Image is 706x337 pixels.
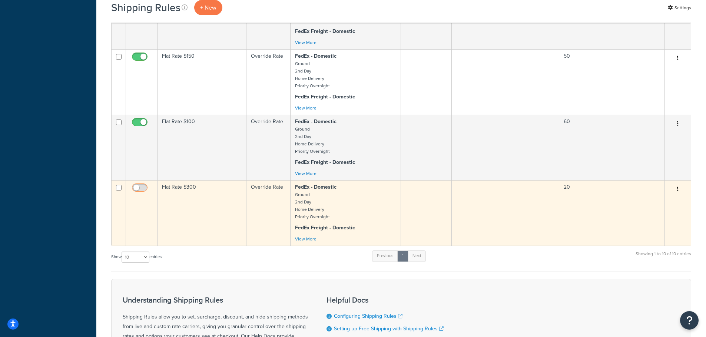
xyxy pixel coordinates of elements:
[408,250,426,262] a: Next
[111,252,162,263] label: Show entries
[327,296,448,304] h3: Helpful Docs
[295,126,329,155] small: Ground 2nd Day Home Delivery Priority Overnight
[295,105,316,111] a: View More
[246,49,291,115] td: Override Rate
[668,3,691,13] a: Settings
[295,170,316,177] a: View More
[295,224,355,232] strong: FedEx Freight - Domestic
[123,296,308,304] h3: Understanding Shipping Rules
[246,180,291,246] td: Override Rate
[334,312,402,320] a: Configuring Shipping Rules
[122,252,149,263] select: Showentries
[397,250,408,262] a: 1
[559,115,665,180] td: 60
[295,158,355,166] strong: FedEx Freight - Domestic
[295,60,329,89] small: Ground 2nd Day Home Delivery Priority Overnight
[334,325,444,333] a: Setting up Free Shipping with Shipping Rules
[559,180,665,246] td: 20
[158,115,246,180] td: Flat Rate $100
[295,52,337,60] strong: FedEx - Domestic
[295,191,329,220] small: Ground 2nd Day Home Delivery Priority Overnight
[559,49,665,115] td: 50
[372,250,398,262] a: Previous
[295,93,355,101] strong: FedEx Freight - Domestic
[680,311,699,330] button: Open Resource Center
[636,250,691,266] div: Showing 1 to 10 of 10 entries
[158,49,246,115] td: Flat Rate $150
[111,0,180,15] h1: Shipping Rules
[295,27,355,35] strong: FedEx Freight - Domestic
[295,118,337,125] strong: FedEx - Domestic
[246,115,291,180] td: Override Rate
[295,39,316,46] a: View More
[158,180,246,246] td: Flat Rate $300
[295,236,316,242] a: View More
[295,183,337,191] strong: FedEx - Domestic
